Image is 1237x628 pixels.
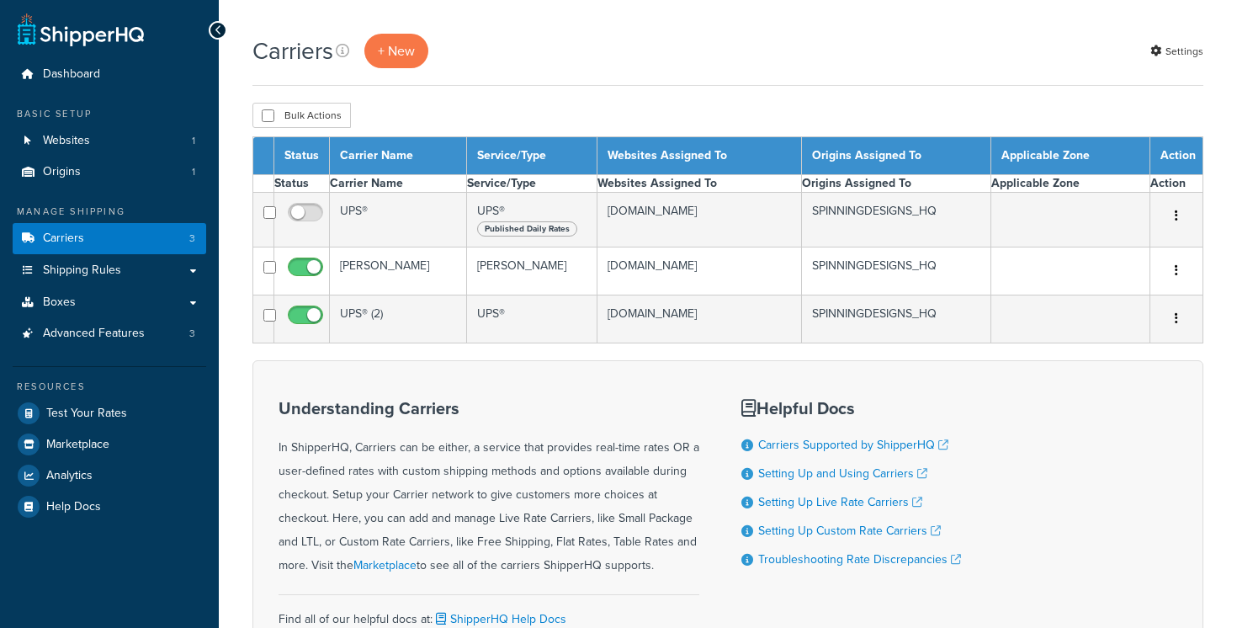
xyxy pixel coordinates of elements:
td: SPINNINGDESIGNS_HQ [801,193,990,247]
a: Setting Up Live Rate Carriers [758,493,922,511]
th: Service/Type [466,175,597,193]
a: Analytics [13,460,206,491]
td: [DOMAIN_NAME] [597,295,802,343]
div: Resources [13,380,206,394]
td: UPS® (2) [330,295,467,343]
th: Action [1150,137,1203,175]
div: Basic Setup [13,107,206,121]
span: 1 [192,165,195,179]
a: Marketplace [13,429,206,460]
th: Carrier Name [330,137,467,175]
th: Applicable Zone [991,137,1150,175]
span: Carriers [43,232,84,246]
span: 1 [192,134,195,148]
a: Websites 1 [13,125,206,157]
th: Carrier Name [330,175,467,193]
li: Carriers [13,223,206,254]
a: Troubleshooting Rate Discrepancies [758,551,961,568]
span: Boxes [43,295,76,310]
span: Marketplace [46,438,109,452]
th: Origins Assigned To [801,137,990,175]
h3: Understanding Carriers [279,399,699,418]
a: Origins 1 [13,157,206,188]
a: Test Your Rates [13,398,206,428]
th: Action [1150,175,1203,193]
span: Advanced Features [43,327,145,341]
a: ShipperHQ Help Docs [433,610,566,628]
td: [DOMAIN_NAME] [597,247,802,295]
span: Help Docs [46,500,101,514]
span: Websites [43,134,90,148]
a: Advanced Features 3 [13,318,206,349]
a: Boxes [13,287,206,318]
th: Status [274,175,330,193]
span: Dashboard [43,67,100,82]
a: Setting Up and Using Carriers [758,465,927,482]
th: Websites Assigned To [597,175,802,193]
td: UPS® [330,193,467,247]
a: + New [364,34,428,68]
a: ShipperHQ Home [18,13,144,46]
a: Shipping Rules [13,255,206,286]
span: 3 [189,232,195,246]
span: 3 [189,327,195,341]
span: Test Your Rates [46,407,127,421]
span: Analytics [46,469,93,483]
a: Carriers 3 [13,223,206,254]
th: Origins Assigned To [801,175,990,193]
a: Setting Up Custom Rate Carriers [758,522,941,540]
li: Advanced Features [13,318,206,349]
div: In ShipperHQ, Carriers can be either, a service that provides real-time rates OR a user-defined r... [279,399,699,577]
td: SPINNINGDESIGNS_HQ [801,247,990,295]
span: Published Daily Rates [477,221,577,237]
th: Applicable Zone [991,175,1150,193]
h3: Helpful Docs [741,399,961,418]
td: [PERSON_NAME] [466,247,597,295]
span: Shipping Rules [43,263,121,278]
span: Origins [43,165,81,179]
div: Manage Shipping [13,205,206,219]
td: [PERSON_NAME] [330,247,467,295]
th: Service/Type [466,137,597,175]
a: Settings [1150,40,1203,63]
a: Marketplace [353,556,417,574]
td: UPS® [466,295,597,343]
th: Websites Assigned To [597,137,802,175]
th: Status [274,137,330,175]
a: Dashboard [13,59,206,90]
li: Websites [13,125,206,157]
a: Carriers Supported by ShipperHQ [758,436,948,454]
td: UPS® [466,193,597,247]
li: Origins [13,157,206,188]
h1: Carriers [252,35,333,67]
td: [DOMAIN_NAME] [597,193,802,247]
a: Help Docs [13,492,206,522]
button: Bulk Actions [252,103,351,128]
td: SPINNINGDESIGNS_HQ [801,295,990,343]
